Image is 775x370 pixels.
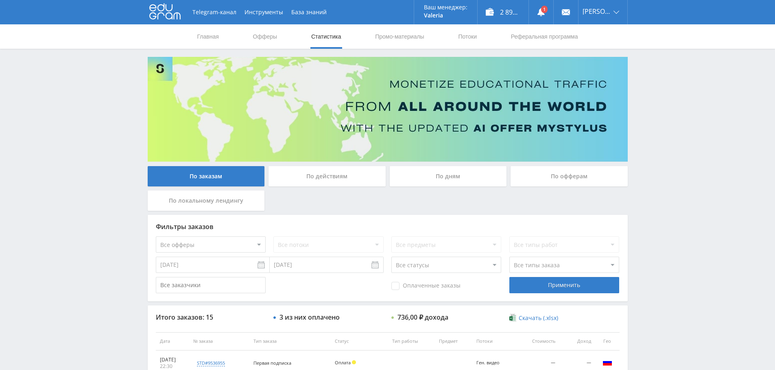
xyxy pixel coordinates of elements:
a: Потоки [457,24,478,49]
a: Реферальная программа [510,24,579,49]
div: По дням [390,166,507,186]
div: Применить [509,277,619,293]
img: Banner [148,57,628,162]
a: Офферы [252,24,278,49]
div: Фильтры заказов [156,223,620,230]
div: По локальному лендингу [148,190,265,211]
a: Промо-материалы [374,24,425,49]
div: По офферам [511,166,628,186]
input: Все заказчики [156,277,266,293]
a: Статистика [310,24,342,49]
p: Ваш менеджер: [424,4,467,11]
span: Оплаченные заказы [391,282,461,290]
div: По действиям [269,166,386,186]
a: Главная [196,24,220,49]
p: Valeria [424,12,467,19]
div: По заказам [148,166,265,186]
span: [PERSON_NAME] [583,8,611,15]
